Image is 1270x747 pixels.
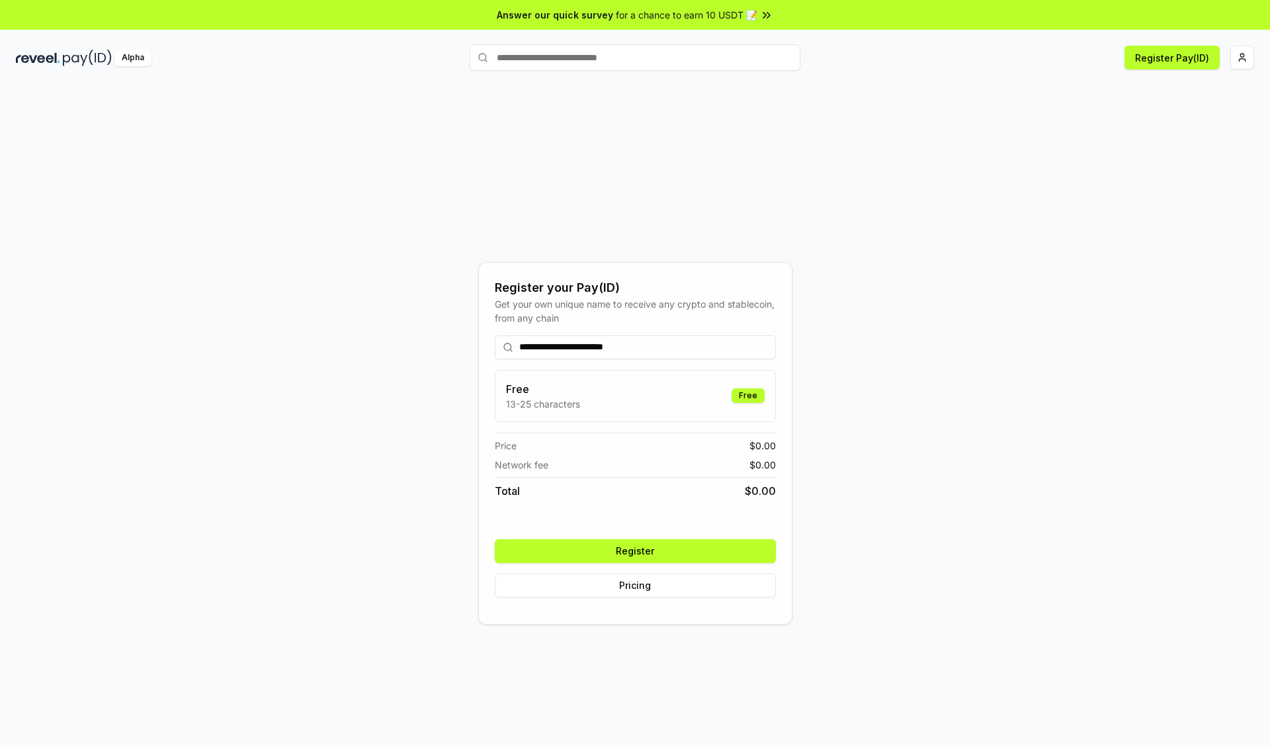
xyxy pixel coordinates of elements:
[506,397,580,411] p: 13-25 characters
[495,297,776,325] div: Get your own unique name to receive any crypto and stablecoin, from any chain
[506,381,580,397] h3: Free
[495,458,548,472] span: Network fee
[749,458,776,472] span: $ 0.00
[749,439,776,453] span: $ 0.00
[495,483,520,499] span: Total
[16,50,60,66] img: reveel_dark
[497,8,613,22] span: Answer our quick survey
[732,388,765,403] div: Free
[495,439,517,453] span: Price
[495,574,776,597] button: Pricing
[495,279,776,297] div: Register your Pay(ID)
[63,50,112,66] img: pay_id
[745,483,776,499] span: $ 0.00
[495,539,776,563] button: Register
[114,50,151,66] div: Alpha
[616,8,757,22] span: for a chance to earn 10 USDT 📝
[1124,46,1220,69] button: Register Pay(ID)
